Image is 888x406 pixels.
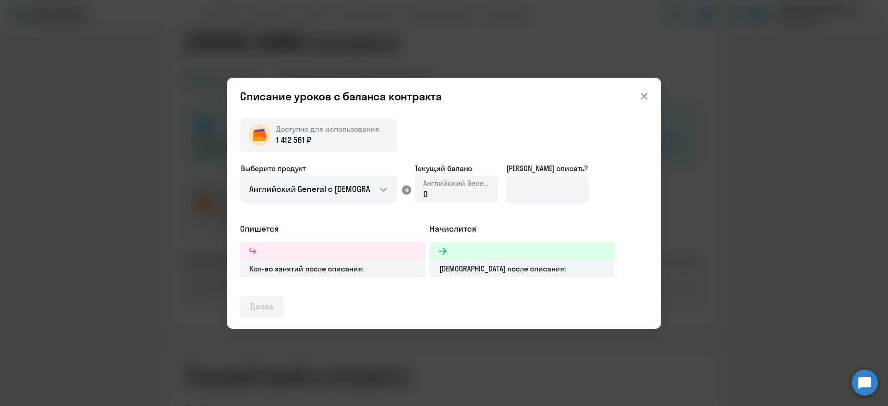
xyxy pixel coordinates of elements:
div: Далее [250,301,274,313]
span: 0 [423,189,428,199]
span: [PERSON_NAME] списать? [506,164,588,173]
span: Текущий баланс [415,163,498,174]
h5: Спишется [240,223,425,235]
h5: Начислится [430,223,615,235]
span: Английский General [423,178,490,188]
div: [DEMOGRAPHIC_DATA] после списания: [430,260,615,277]
button: Далее [240,296,284,318]
span: 1 412 561 ₽ [276,134,311,146]
span: Доступно для использования [276,124,379,134]
div: Кол-во занятий после списания: [240,260,425,277]
header: Списание уроков с баланса контракта [227,89,661,104]
span: Выберите продукт [241,164,306,173]
img: wallet-circle.png [248,124,271,146]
